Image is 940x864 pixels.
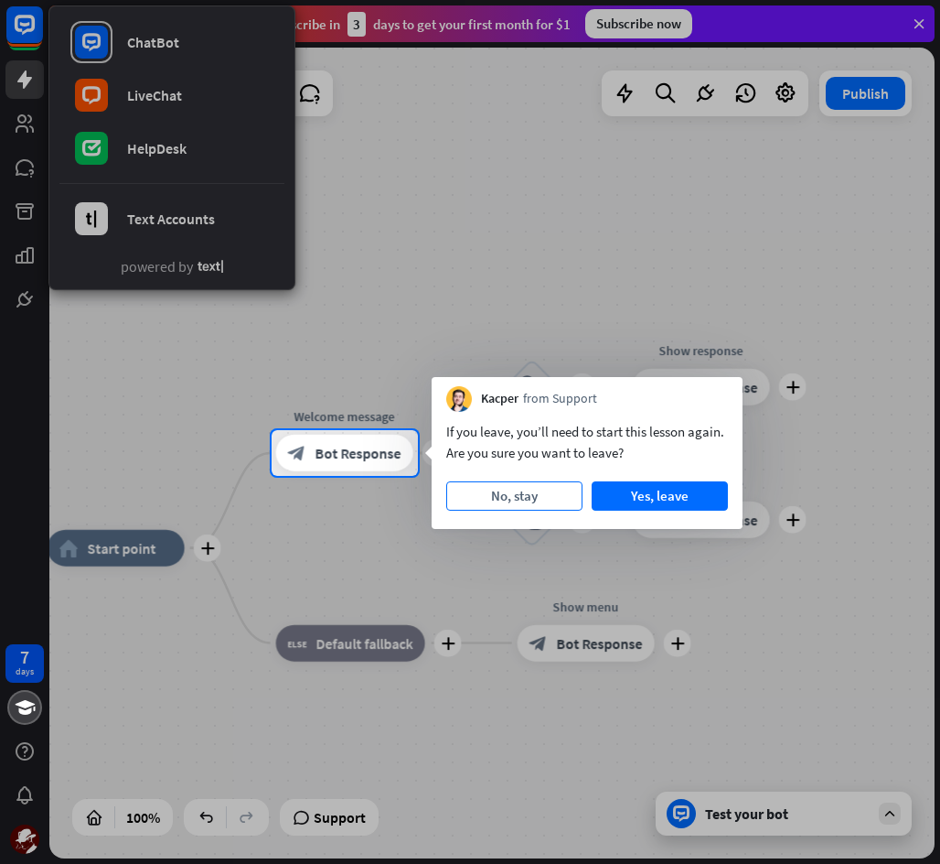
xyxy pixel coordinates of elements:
div: If you leave, you’ll need to start this lesson again. Are you sure you want to leave? [446,421,728,463]
span: Bot Response [315,444,401,462]
span: from Support [523,390,597,408]
button: Yes, leave [592,481,728,511]
span: Kacper [481,390,518,408]
i: block_bot_response [288,444,306,462]
button: No, stay [446,481,582,511]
